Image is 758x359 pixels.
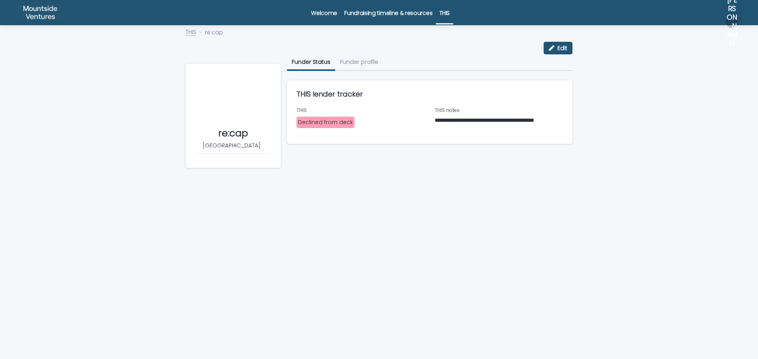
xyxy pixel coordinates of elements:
p: re:cap [195,128,271,139]
span: THIS notes [435,107,460,113]
p: re:cap [205,27,223,36]
div: [PERSON_NAME] [726,15,738,28]
h2: THIS lender tracker [296,90,363,99]
a: THIS [186,27,196,36]
span: Edit [557,45,567,51]
p: [GEOGRAPHIC_DATA] [195,142,268,149]
button: Funder Status [287,54,335,71]
div: Declined from deck [296,117,355,128]
button: Edit [544,42,572,54]
span: THIS [296,107,307,113]
button: Funder profile [335,54,383,71]
img: twZmyNITGKVq2kBU3Vg1 [16,5,65,20]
